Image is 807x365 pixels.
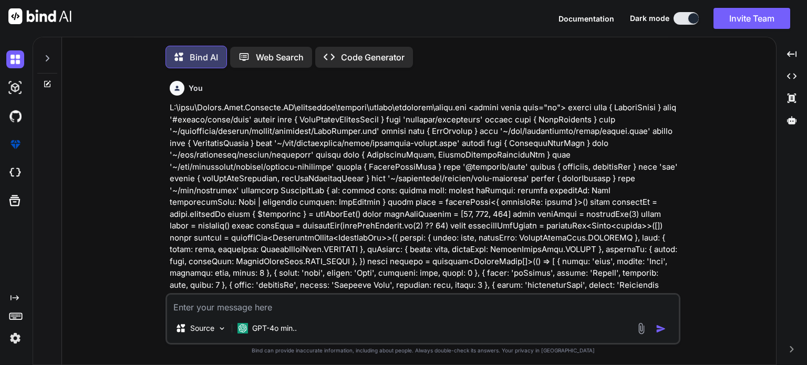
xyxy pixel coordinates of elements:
[341,51,405,64] p: Code Generator
[190,51,218,64] p: Bind AI
[252,323,297,333] p: GPT-4o min..
[558,13,614,24] button: Documentation
[6,50,24,68] img: darkChat
[165,347,680,354] p: Bind can provide inaccurate information, including about people. Always double-check its answers....
[218,324,226,333] img: Pick Models
[713,8,790,29] button: Invite Team
[6,164,24,182] img: cloudideIcon
[635,322,647,335] img: attachment
[6,107,24,125] img: githubDark
[237,323,248,333] img: GPT-4o mini
[189,83,203,93] h6: You
[190,323,214,333] p: Source
[656,324,666,334] img: icon
[630,13,669,24] span: Dark mode
[8,8,71,24] img: Bind AI
[6,135,24,153] img: premium
[6,79,24,97] img: darkAi-studio
[558,14,614,23] span: Documentation
[256,51,304,64] p: Web Search
[6,329,24,347] img: settings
